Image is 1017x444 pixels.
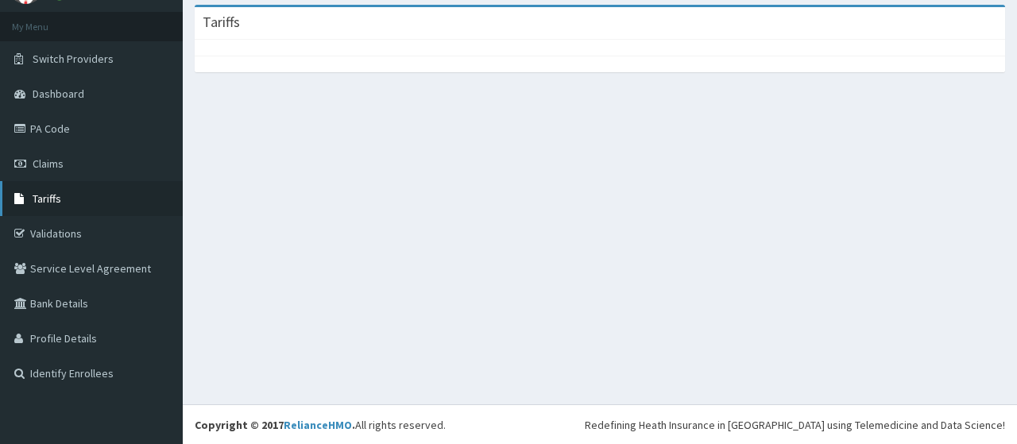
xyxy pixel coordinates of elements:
span: Switch Providers [33,52,114,66]
a: RelianceHMO [284,418,352,432]
h3: Tariffs [203,15,240,29]
span: Dashboard [33,87,84,101]
span: Claims [33,156,64,171]
strong: Copyright © 2017 . [195,418,355,432]
span: Tariffs [33,191,61,206]
div: Redefining Heath Insurance in [GEOGRAPHIC_DATA] using Telemedicine and Data Science! [585,417,1005,433]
